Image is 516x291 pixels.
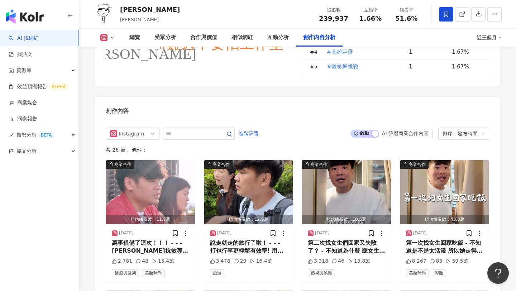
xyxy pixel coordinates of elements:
[477,32,502,43] div: 近三個月
[9,99,37,106] a: 商案媒合
[212,161,230,168] div: 商業合作
[120,5,180,14] div: [PERSON_NAME]
[326,45,353,59] button: #高雄巨蛋
[308,269,335,277] span: 藝術與娛樂
[409,48,446,56] div: 1
[204,160,293,224] button: 商業合作預估觸及數：12.5萬
[119,230,134,236] div: [DATE]
[106,107,129,115] div: 創作內容
[231,33,253,42] div: 相似網紅
[114,161,132,168] div: 商業合作
[303,33,335,42] div: 創作內容分析
[400,160,489,224] button: 商業合作預估觸及數：43.3萬
[348,258,370,265] div: 13.8萬
[234,258,247,265] div: 29
[487,262,509,284] iframe: Help Scout Beacon - Open
[446,59,489,74] td: 1.67%
[6,9,44,24] img: logo
[430,258,443,265] div: 83
[395,15,417,22] span: 51.6%
[452,48,482,56] div: 1.67%
[302,160,391,224] img: post-image
[119,128,142,139] div: Instagram
[315,230,330,236] div: [DATE]
[321,59,403,74] td: #微笑舞挑戰
[239,128,259,139] span: 進階篩選
[302,215,391,224] div: 預估觸及數：10.6萬
[112,258,132,265] div: 2,781
[400,215,489,224] div: 預估觸及數：43.3萬
[406,239,483,255] div: 第一次找女生回家吃飯 - 不知道是不是太活潑 所以她走得好匆忙 - - - 幫我看一下 問題出在哪（單押x1) - - - 來自日本的MARO酷涼系列， 易出油用控油款、追求立體感用豐盈款， 兩...
[319,6,348,14] div: 追蹤數
[238,128,259,139] button: 進階篩選
[204,215,293,224] div: 預估觸及數：12.5萬
[112,239,189,255] div: 萬事俱備了這次！！！ - - - [PERSON_NAME]抗敏專家 內含有速效胺基酸配方 1分鐘快速舒緩牙敏感 新品「抗敏+修護琺瑯質雙效牙膏」還能修護琺瑯質、抗敏2倍有感* 可以讓你的牙齒維...
[302,160,391,224] button: 商業合作預估觸及數：10.6萬
[382,130,429,136] div: AI 篩選商業合作內容
[321,45,403,59] td: #高雄巨蛋
[452,63,482,71] div: 1.67%
[152,258,174,265] div: 15.4萬
[106,215,195,224] div: 預估觸及數：11.7萬
[332,258,344,265] div: 46
[129,33,140,42] div: 總覽
[210,258,230,265] div: 3,478
[446,258,468,265] div: 59.5萬
[319,15,348,22] span: 239,937
[359,15,382,22] span: 1.66%
[409,63,446,71] div: 1
[327,48,353,56] span: #高雄巨蛋
[432,269,446,277] span: 彩妝
[106,147,489,153] div: 共 26 筆 ， 條件：
[393,6,420,14] div: 觀看率
[406,269,429,277] span: 美妝時尚
[38,132,54,139] div: BETA
[142,269,165,277] span: 美妝時尚
[446,45,489,59] td: 1.67%
[112,269,139,277] span: 醫療與健康
[9,51,32,58] a: 找貼文
[120,17,159,22] span: [PERSON_NAME]
[308,258,328,265] div: 3,318
[310,161,328,168] div: 商業合作
[310,63,321,71] div: # 5
[9,83,68,90] a: 效益預測報告ALPHA
[9,115,37,123] a: 洞察報告
[408,161,426,168] div: 商業合作
[310,48,321,56] div: # 4
[400,160,489,224] img: post-image
[9,133,14,138] span: rise
[93,4,115,25] img: KOL Avatar
[357,6,384,14] div: 互動率
[106,160,195,224] button: 商業合作預估觸及數：11.7萬
[267,33,289,42] div: 互動分析
[327,63,358,71] span: #微笑舞挑戰
[326,59,359,74] button: #微笑舞挑戰
[72,46,196,62] tspan: #[PERSON_NAME]
[308,239,385,255] div: 第二次找女生們回家又失敗了？ - 不知道為什麼 聽女生們說喜歡喝酒 我準備了喝酒遊戲 好像跟她們想得不一樣 慘了 - 但已經瘋狂期待啤酒節了！ - - - 繼續努力 一起促咪（雙押x1) - -...
[9,35,39,42] a: searchAI 找網紅
[16,62,32,78] span: 資源庫
[406,258,426,265] div: 8,267
[210,269,224,277] span: 旅遊
[136,258,148,265] div: 48
[190,33,217,42] div: 合作與價值
[443,128,478,139] div: 排序：發布時間
[210,239,287,255] div: 說走就走的旅行了啦！ - - - 打包行李更輕鬆有效率! 用BAGSMART就可以 首次在 citiesocial 下單 結帳時輸入我的折扣碼「tsai88」 就能立即享 88 折優惠唷！(最高...
[106,160,195,224] img: post-image
[250,258,272,265] div: 16.4萬
[204,160,293,224] img: post-image
[154,33,176,42] div: 受眾分析
[413,230,428,236] div: [DATE]
[16,143,37,159] span: 競品分析
[16,127,54,143] span: 趨勢分析
[217,230,232,236] div: [DATE]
